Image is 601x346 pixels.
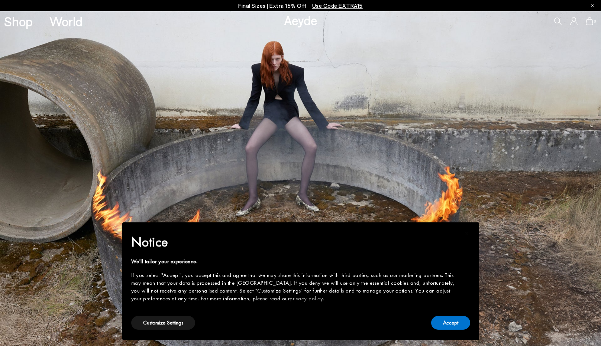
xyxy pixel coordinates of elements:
[238,1,363,10] p: Final Sizes | Extra 15% Off
[4,15,33,28] a: Shop
[131,271,458,303] div: If you select "Accept", you accept this and agree that we may share this information with third p...
[284,12,317,28] a: Aeyde
[465,228,469,239] span: ×
[593,19,597,23] span: 0
[49,15,83,28] a: World
[458,225,476,242] button: Close this notice
[131,258,458,265] div: We'll tailor your experience.
[290,295,323,302] a: privacy policy
[312,2,363,9] span: Navigate to /collections/ss25-final-sizes
[131,232,458,252] h2: Notice
[131,316,195,330] button: Customize Settings
[586,17,593,25] a: 0
[431,316,470,330] button: Accept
